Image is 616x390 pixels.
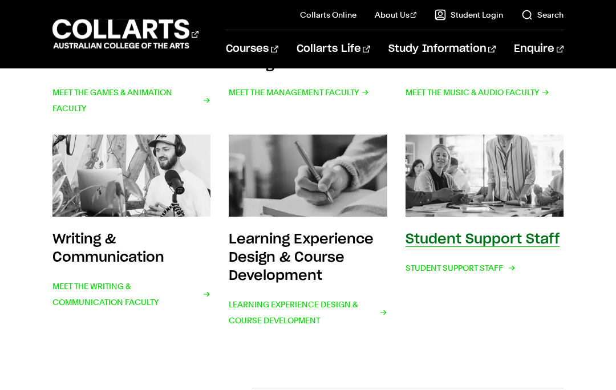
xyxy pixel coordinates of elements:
a: Collarts Life [297,30,370,68]
a: Writing & Communication Meet the Writing & Communication Faculty [52,135,210,328]
a: Study Information [388,30,496,68]
h3: Writing & Communication [52,233,164,265]
span: Meet the Management Faculty [229,84,369,100]
span: Learning Experience Design & Course Development [229,296,387,328]
div: Go to homepage [52,18,198,50]
a: Collarts Online [300,9,356,21]
span: Student Support Staff [406,260,513,276]
span: Meet the Music & Audio Faculty [406,84,549,100]
h3: Student Support Staff [406,233,560,246]
h3: Learning Experience Design & Course Development [229,233,374,283]
a: Student Support Staff Student Support Staff [406,135,564,328]
a: Student Login [435,9,503,21]
a: Enquire [514,30,564,68]
a: About Us [375,9,417,21]
span: Meet the Games & Animation Faculty [52,84,210,116]
a: Courses [226,30,278,68]
span: Meet the Writing & Communication Faculty [52,278,210,310]
a: Search [521,9,564,21]
a: Learning Experience Design & Course Development Learning Experience Design & Course Development [229,135,387,328]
